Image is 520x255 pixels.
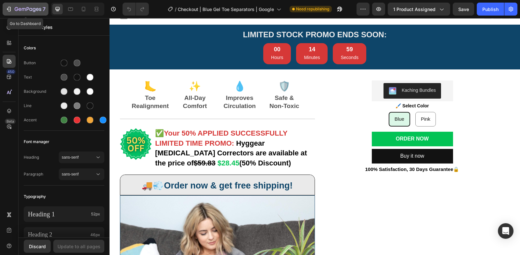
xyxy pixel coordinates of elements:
span: 💧 [124,63,136,73]
strong: $59.83 [84,141,106,149]
div: 14 [194,28,210,35]
span: ✨ [79,63,91,73]
div: Beta [5,119,16,124]
span: Typography [24,193,46,200]
strong: Non-Toxic [160,84,189,91]
p: 7 [43,5,45,13]
strong: Order now & get free shipping! [54,163,183,172]
strong: All-Day Comfort [73,76,97,91]
span: Pink [311,98,321,103]
p: Seconds [231,35,249,43]
span: Colors [24,44,36,52]
span: Need republishing [296,6,329,12]
div: Kaching Bundles [292,69,326,76]
a: 🔒 [344,148,350,154]
div: Discard [29,243,46,250]
div: Accent [24,117,59,123]
button: 7 [3,3,48,16]
span: 46px [90,232,100,238]
p: Heading 1 [28,210,88,218]
p: Hours [162,35,174,43]
span: sans-serif [62,154,95,160]
button: Publish [477,3,504,16]
strong: Toe Realignment [22,76,59,91]
span: Font manager [24,138,49,146]
span: Save [458,6,469,12]
div: Undo/Redo [123,3,149,16]
strong: ✅ [45,111,54,119]
button: Order Now [262,114,344,128]
button: Kaching Bundles [274,65,331,80]
span: 🚚💨 [32,163,183,172]
p: Heading 2 [28,231,88,238]
div: Publish [482,6,499,13]
div: Background [24,89,59,94]
strong: $28.45 [108,141,130,149]
button: sans-serif [59,152,104,163]
div: Line [24,103,59,109]
span: sans-serif [62,171,95,177]
div: Open Intercom Messenger [498,223,513,239]
img: gempages_524222768674243719-462bf1dc-eff5-43ab-8fa9-80017a1e7abd.webp [10,110,43,142]
div: Button [24,60,59,66]
span: 🛡️ [169,63,181,73]
button: Discard [24,240,51,253]
strong: Your 50% APPLIED SUCCESSFULLY [54,111,178,119]
strong: Hyggear [MEDICAL_DATA] Correctors are available at the price of [45,121,197,149]
p: Minutes [194,35,210,43]
span: Heading [24,154,59,160]
span: / [175,6,176,13]
span: Paragraph [24,171,59,177]
span: 🦶 [35,63,47,73]
div: 00 [162,28,174,35]
span: Blue [285,98,295,103]
div: 59 [231,28,249,35]
span: Checkout | Blue Gel Toe Separators | Google [178,6,274,13]
strong: 🖌️ Select Color [286,85,319,90]
strong: Improves Circulation [114,76,146,91]
span: 1 product assigned [393,6,435,13]
button: 1 product assigned [388,3,450,16]
button: Update to all pages [53,240,104,253]
div: Update to all pages [58,243,100,250]
strong: (50% Discount) [130,141,181,149]
span: 100% Satisfaction, 30 Days Guarantee [256,148,344,154]
img: KachingBundles.png [279,69,287,77]
span: 52px [91,211,100,217]
iframe: Design area [110,18,520,255]
div: Buy it now [291,133,315,143]
div: Order Now [286,116,319,126]
strong: LIMITED TIME PROMO: [45,121,124,129]
div: Text [24,74,59,80]
p: Global Styles [24,24,104,30]
button: sans-serif [59,168,104,180]
button: Save [453,3,474,16]
strong: Safe & [165,76,184,83]
div: 450 [6,69,16,74]
button: Buy it now [262,131,344,145]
